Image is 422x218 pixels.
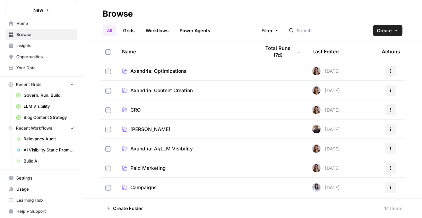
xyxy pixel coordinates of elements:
[130,106,141,113] span: CRO
[33,7,43,14] span: New
[16,208,74,215] span: Help + Support
[141,25,173,36] a: Workflows
[377,27,392,34] span: Create
[312,86,340,95] div: [DATE]
[103,8,133,19] div: Browse
[6,173,77,184] a: Settings
[130,145,193,152] span: Axandria: AI/LLM Visibility
[13,90,77,101] a: Govern, Run, Build
[119,25,139,36] a: Grids
[312,106,340,114] div: [DATE]
[257,25,283,36] button: Filter
[385,205,403,212] div: 14 Items
[122,165,249,172] a: Paid Marketing
[122,184,249,191] a: Campaigns
[113,205,143,212] span: Create Folder
[24,92,74,98] span: Govern, Run, Build
[312,125,321,133] img: i1lzxaatsuxlpuwa4cydz74c39do
[13,112,77,123] a: Blog Content Strategy
[312,164,321,172] img: sxi2uv19sgqy0h2kayksa05wk9fr
[312,125,340,133] div: [DATE]
[6,51,77,62] a: Opportunities
[312,86,321,95] img: sxi2uv19sgqy0h2kayksa05wk9fr
[312,145,321,153] img: sxi2uv19sgqy0h2kayksa05wk9fr
[122,87,249,94] a: Axandria: Content Creation
[16,54,74,60] span: Opportunities
[373,25,403,36] button: Create
[16,43,74,49] span: Insights
[6,79,77,90] button: Recent Grids
[24,158,74,164] span: Build AI
[13,145,77,156] a: AI Visibility Static Prompts
[312,183,321,192] img: hq1qa3gmv63m2xr2geduv4xh6pr9
[16,32,74,38] span: Browse
[6,184,77,195] a: Usage
[122,126,249,133] a: [PERSON_NAME]
[16,175,74,181] span: Settings
[6,29,77,40] a: Browse
[16,20,74,27] span: Home
[6,62,77,73] a: Your Data
[6,195,77,206] a: Learning Hub
[16,65,74,71] span: Your Data
[382,42,400,61] div: Actions
[175,25,214,36] a: Power Agents
[312,67,340,75] div: [DATE]
[312,106,321,114] img: sxi2uv19sgqy0h2kayksa05wk9fr
[24,136,74,142] span: Relevancy Audit
[24,103,74,110] span: LLM Visibility
[130,68,187,75] span: Axandria: Optimizations
[130,184,157,191] span: Campaigns
[122,42,249,61] div: Name
[24,147,74,153] span: AI Visibility Static Prompts
[13,133,77,145] a: Relevancy Audit
[122,145,249,152] a: Axandria: AI/LLM Visibility
[130,126,170,133] span: [PERSON_NAME]
[103,203,147,214] button: Create Folder
[13,156,77,167] a: Build AI
[130,165,166,172] span: Paid Marketing
[312,145,340,153] div: [DATE]
[6,40,77,51] a: Insights
[312,183,340,192] div: [DATE]
[312,67,321,75] img: sxi2uv19sgqy0h2kayksa05wk9fr
[16,186,74,192] span: Usage
[16,197,74,203] span: Learning Hub
[16,125,52,131] span: Recent Workflows
[6,5,77,15] button: New
[6,18,77,29] a: Home
[24,114,74,121] span: Blog Content Strategy
[260,42,301,61] div: Total Runs (7d)
[16,81,41,88] span: Recent Grids
[122,68,249,75] a: Axandria: Optimizations
[261,27,273,34] span: Filter
[122,106,249,113] a: CRO
[312,42,339,61] div: Last Edited
[297,27,367,34] input: Search
[103,25,116,36] a: All
[6,206,77,217] button: Help + Support
[6,123,77,133] button: Recent Workflows
[13,101,77,112] a: LLM Visibility
[130,87,193,94] span: Axandria: Content Creation
[312,164,340,172] div: [DATE]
